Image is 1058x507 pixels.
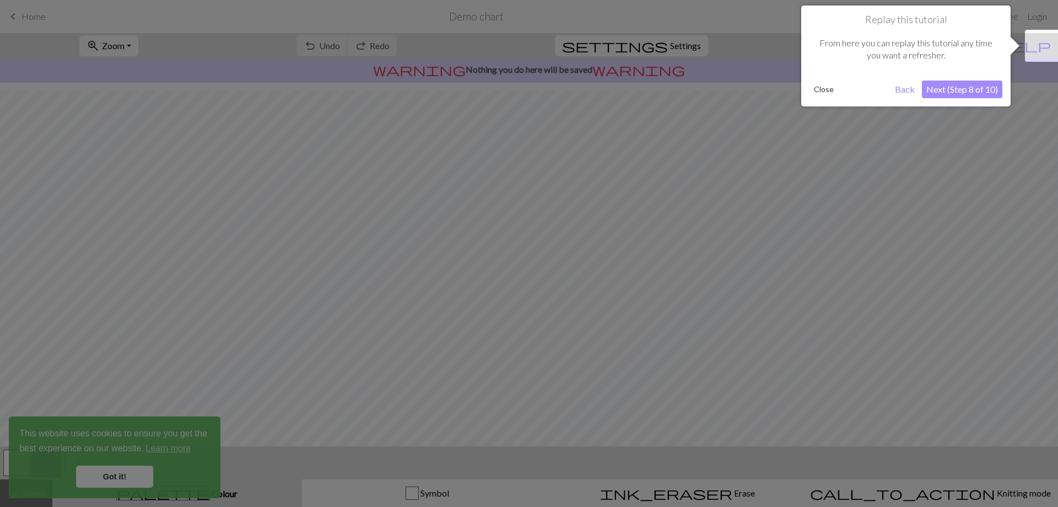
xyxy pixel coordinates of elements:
[809,14,1002,26] h1: Replay this tutorial
[809,26,1002,73] div: From here you can replay this tutorial any time you want a refresher.
[801,6,1011,106] div: Replay this tutorial
[809,81,838,98] button: Close
[922,81,1002,98] button: Next (Step 8 of 10)
[890,81,919,98] button: Back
